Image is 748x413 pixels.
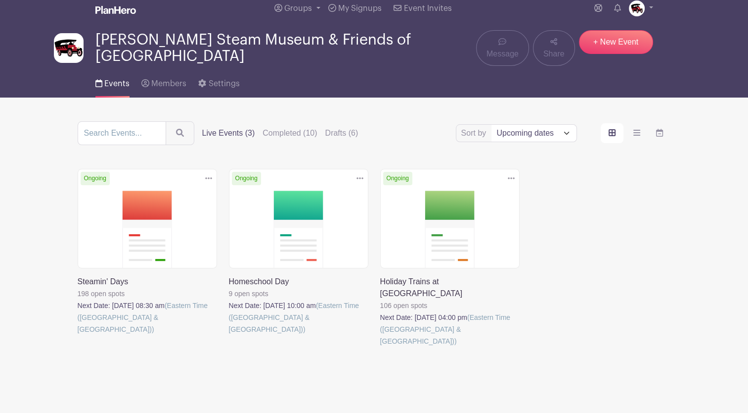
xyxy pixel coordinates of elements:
[629,0,645,16] img: FINAL_LOGOS-15.jpg
[404,4,452,12] span: Event Invites
[533,30,575,66] a: Share
[151,80,186,88] span: Members
[338,4,382,12] span: My Signups
[284,4,312,12] span: Groups
[325,127,358,139] label: Drafts (6)
[202,127,358,139] div: filters
[579,30,653,54] a: + New Event
[141,66,186,98] a: Members
[78,121,166,145] input: Search Events...
[95,66,130,98] a: Events
[486,48,519,60] span: Message
[601,123,671,143] div: order and view
[104,80,130,88] span: Events
[198,66,239,98] a: Settings
[95,6,136,14] img: logo_white-6c42ec7e38ccf1d336a20a19083b03d10ae64f83f12c07503d8b9e83406b4c7d.svg
[95,32,476,64] span: [PERSON_NAME] Steam Museum & Friends of [GEOGRAPHIC_DATA]
[209,80,240,88] span: Settings
[54,33,84,63] img: FINAL_LOGOS-15.jpg
[202,127,255,139] label: Live Events (3)
[461,127,489,139] label: Sort by
[543,48,565,60] span: Share
[263,127,317,139] label: Completed (10)
[476,30,529,66] a: Message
